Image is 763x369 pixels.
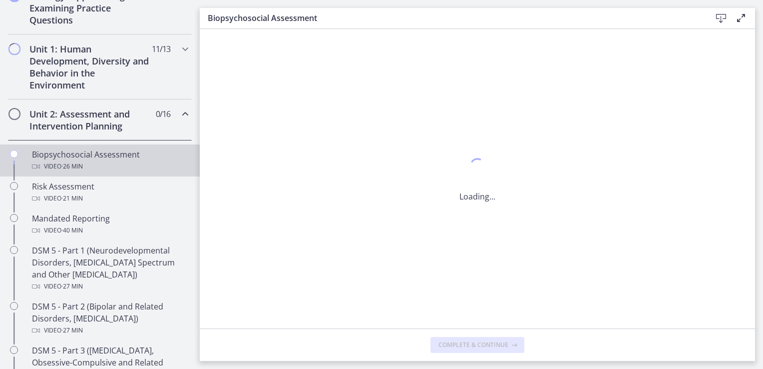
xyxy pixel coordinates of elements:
span: Complete & continue [438,341,508,349]
div: DSM 5 - Part 2 (Bipolar and Related Disorders, [MEDICAL_DATA]) [32,300,188,336]
h2: Unit 1: Human Development, Diversity and Behavior in the Environment [29,43,151,91]
span: 0 / 16 [156,108,170,120]
div: Video [32,224,188,236]
span: · 26 min [61,160,83,172]
div: Video [32,280,188,292]
div: Video [32,324,188,336]
div: Video [32,160,188,172]
span: · 27 min [61,280,83,292]
button: Complete & continue [430,337,524,353]
div: 1 [459,155,495,178]
p: Loading... [459,190,495,202]
div: DSM 5 - Part 1 (Neurodevelopmental Disorders, [MEDICAL_DATA] Spectrum and Other [MEDICAL_DATA]) [32,244,188,292]
span: · 21 min [61,192,83,204]
div: Risk Assessment [32,180,188,204]
div: Mandated Reporting [32,212,188,236]
span: · 40 min [61,224,83,236]
span: · 27 min [61,324,83,336]
div: Biopsychosocial Assessment [32,148,188,172]
h3: Biopsychosocial Assessment [208,12,695,24]
div: Video [32,192,188,204]
span: 11 / 13 [152,43,170,55]
h2: Unit 2: Assessment and Intervention Planning [29,108,151,132]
